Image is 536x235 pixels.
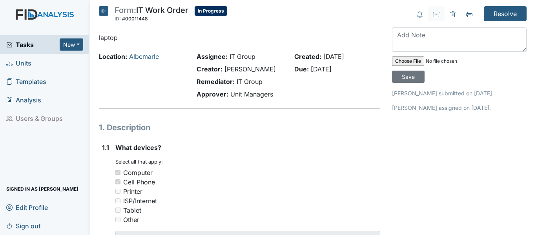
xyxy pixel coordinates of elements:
[99,122,380,133] h1: 1. Description
[99,33,380,42] p: laptop
[99,53,127,60] strong: Location:
[484,6,527,21] input: Resolve
[197,78,235,86] strong: Remediator:
[392,104,527,112] p: [PERSON_NAME] assigned on [DATE].
[197,65,222,73] strong: Creator:
[115,170,120,175] input: Computer
[102,143,109,152] label: 1.1
[197,90,228,98] strong: Approver:
[60,38,83,51] button: New
[115,6,188,24] div: IT Work Order
[230,53,255,60] span: IT Group
[123,206,141,215] div: Tablet
[6,220,40,232] span: Sign out
[6,40,60,49] a: Tasks
[237,78,263,86] span: IT Group
[123,187,142,196] div: Printer
[197,53,228,60] strong: Assignee:
[123,168,153,177] div: Computer
[115,217,120,222] input: Other
[195,6,227,16] span: In Progress
[392,89,527,97] p: [PERSON_NAME] submitted on [DATE].
[129,53,159,60] a: Albemarle
[115,198,120,203] input: ISP/Internet
[294,53,321,60] strong: Created:
[311,65,332,73] span: [DATE]
[230,90,273,98] span: Unit Managers
[6,57,31,69] span: Units
[123,177,155,187] div: Cell Phone
[115,5,136,15] span: Form:
[115,16,121,22] span: ID:
[122,16,148,22] span: #00011448
[224,65,276,73] span: [PERSON_NAME]
[6,94,41,106] span: Analysis
[6,201,48,213] span: Edit Profile
[392,71,425,83] input: Save
[115,179,120,184] input: Cell Phone
[115,144,161,151] span: What devices?
[123,196,157,206] div: ISP/Internet
[294,65,309,73] strong: Due:
[115,208,120,213] input: Tablet
[323,53,344,60] span: [DATE]
[6,75,46,87] span: Templates
[115,159,163,165] small: Select all that apply:
[123,215,139,224] div: Other
[115,189,120,194] input: Printer
[6,183,78,195] span: Signed in as [PERSON_NAME]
